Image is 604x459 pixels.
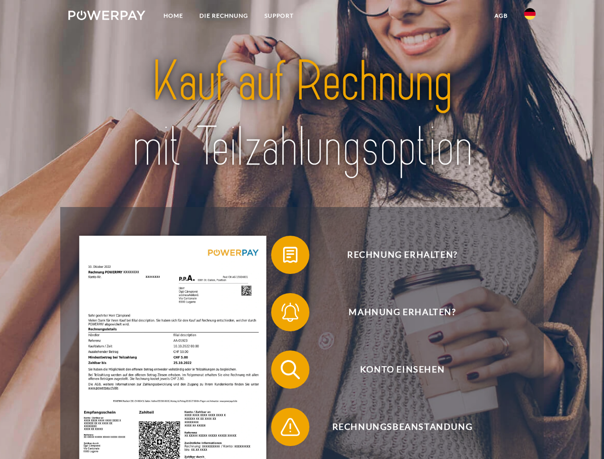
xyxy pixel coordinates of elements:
a: Home [155,7,191,24]
a: agb [486,7,516,24]
img: qb_warning.svg [278,415,302,439]
img: qb_bill.svg [278,243,302,267]
img: qb_bell.svg [278,300,302,324]
span: Rechnungsbeanstandung [285,408,519,446]
span: Konto einsehen [285,350,519,389]
img: logo-powerpay-white.svg [68,11,145,20]
button: Konto einsehen [271,350,520,389]
button: Rechnungsbeanstandung [271,408,520,446]
img: de [524,8,536,20]
button: Rechnung erhalten? [271,236,520,274]
img: title-powerpay_de.svg [91,46,513,183]
span: Mahnung erhalten? [285,293,519,331]
a: SUPPORT [256,7,302,24]
a: DIE RECHNUNG [191,7,256,24]
img: qb_search.svg [278,358,302,382]
span: Rechnung erhalten? [285,236,519,274]
button: Mahnung erhalten? [271,293,520,331]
